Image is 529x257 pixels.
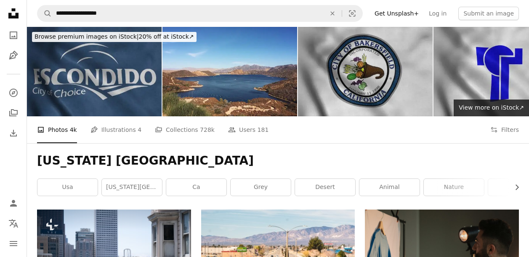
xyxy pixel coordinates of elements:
[5,47,22,64] a: Illustrations
[5,27,22,44] a: Photos
[102,179,162,196] a: [US_STATE][GEOGRAPHIC_DATA]
[5,105,22,121] a: Collections
[5,125,22,142] a: Download History
[459,104,524,111] span: View more on iStock ↗
[155,116,215,143] a: Collections 728k
[458,7,519,20] button: Submit an image
[424,7,452,20] a: Log in
[370,7,424,20] a: Get Unsplash+
[298,27,433,116] img: Flag of Bakersfield city, California, United States of America. 3d illustration
[27,27,202,47] a: Browse premium images on iStock|20% off at iStock↗
[359,179,420,196] a: animal
[27,27,162,116] img: Flag of Escondido, city of California in United States of America. 3d illustration
[162,27,297,116] img: Fall Landscape on the lake, USA. Nature Background
[5,195,22,212] a: Log in / Sign up
[323,5,342,21] button: Clear
[138,125,141,134] span: 4
[295,179,355,196] a: desert
[200,125,215,134] span: 728k
[228,116,268,143] a: Users 181
[37,179,98,196] a: usa
[342,5,362,21] button: Visual search
[32,32,197,42] div: 20% off at iStock ↗
[231,179,291,196] a: grey
[35,33,138,40] span: Browse premium images on iStock |
[90,116,141,143] a: Illustrations 4
[490,116,519,143] button: Filters
[5,215,22,232] button: Language
[424,179,484,196] a: nature
[37,5,52,21] button: Search Unsplash
[5,235,22,252] button: Menu
[454,100,529,116] a: View more on iStock↗
[509,179,519,196] button: scroll list to the right
[37,153,519,168] h1: [US_STATE] [GEOGRAPHIC_DATA]
[5,84,22,101] a: Explore
[37,5,363,22] form: Find visuals sitewide
[166,179,226,196] a: ca
[258,125,269,134] span: 181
